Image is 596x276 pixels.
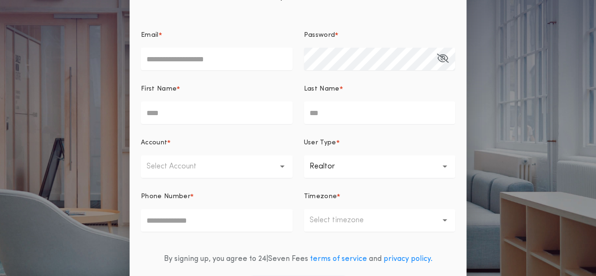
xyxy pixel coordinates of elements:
[310,161,350,172] p: Realtor
[141,209,293,232] input: Phone Number*
[147,161,212,172] p: Select Account
[141,31,159,40] p: Email
[304,138,336,148] p: User Type
[310,255,367,263] a: terms of service
[304,192,337,201] p: Timezone
[141,192,190,201] p: Phone Number
[141,138,167,148] p: Account
[310,215,379,226] p: Select timezone
[304,48,456,70] input: Password*
[304,31,335,40] p: Password
[304,155,456,178] button: Realtor
[141,101,293,124] input: First Name*
[384,255,433,263] a: privacy policy.
[141,48,293,70] input: Email*
[437,48,449,70] button: Password*
[164,253,433,265] div: By signing up, you agree to 24|Seven Fees and
[304,84,340,94] p: Last Name
[304,209,456,232] button: Select timezone
[304,101,456,124] input: Last Name*
[141,84,177,94] p: First Name
[141,155,293,178] button: Select Account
